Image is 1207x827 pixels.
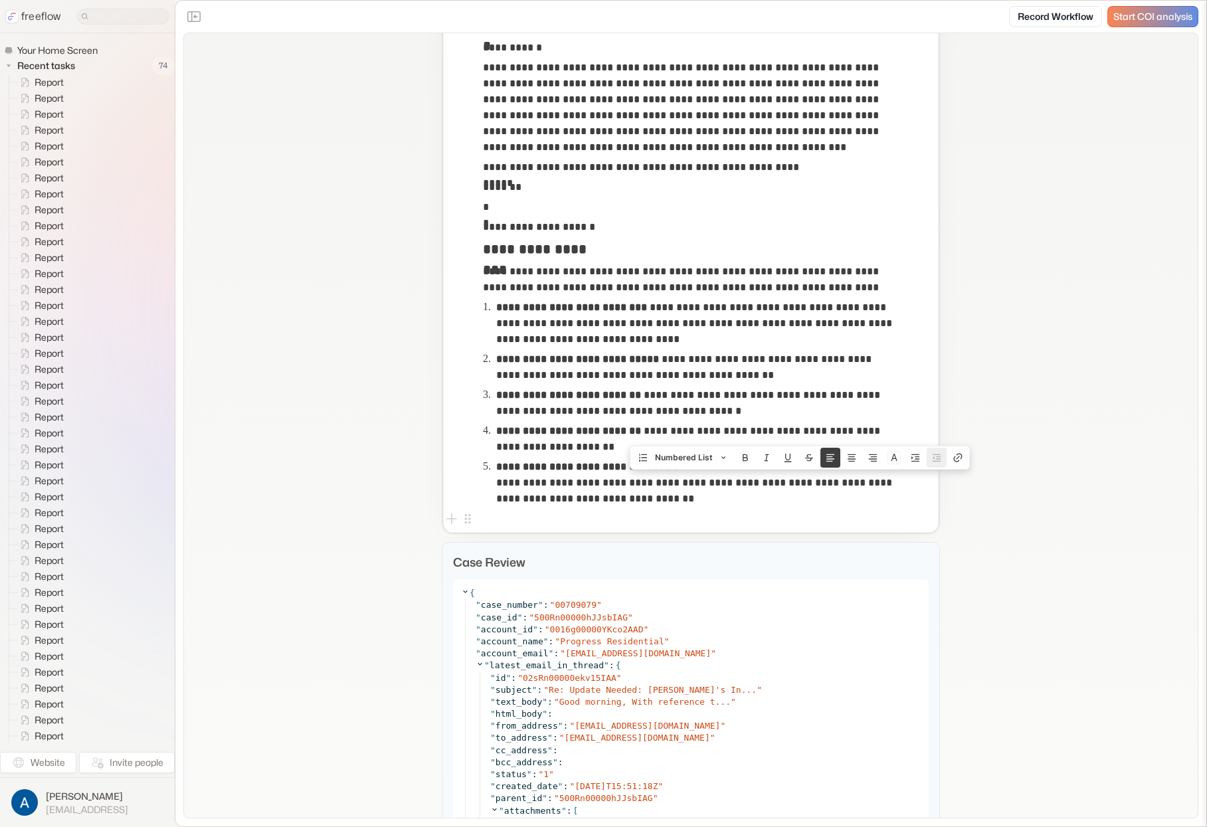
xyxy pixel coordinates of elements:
[32,426,68,440] span: Report
[32,124,68,137] span: Report
[476,624,481,634] span: "
[32,713,68,727] span: Report
[9,664,69,680] a: Report
[11,789,38,816] img: profile
[569,721,575,731] span: "
[490,781,496,791] span: "
[563,781,569,791] span: :
[558,721,563,731] span: "
[32,299,68,312] span: Report
[32,650,68,663] span: Report
[563,721,569,731] span: :
[32,490,68,504] span: Report
[9,600,69,616] a: Report
[609,660,614,672] span: :
[32,442,68,456] span: Report
[9,616,69,632] a: Report
[32,395,68,408] span: Report
[565,648,711,658] span: [EMAIL_ADDRESS][DOMAIN_NAME]
[32,92,68,105] span: Report
[575,781,658,791] span: [DATE]T15:51:18Z
[720,721,725,731] span: "
[496,781,558,791] span: created_date
[496,733,547,743] span: to_address
[643,624,648,634] span: "
[543,600,549,610] span: :
[476,612,481,622] span: "
[9,409,69,425] a: Report
[9,696,69,712] a: Report
[842,448,862,468] button: Align text center
[9,569,69,585] a: Report
[32,666,68,679] span: Report
[9,90,69,106] a: Report
[543,685,549,695] span: "
[553,648,559,658] span: :
[183,6,205,27] button: Close the sidebar
[32,187,68,201] span: Report
[711,648,716,658] span: "
[46,790,128,803] span: [PERSON_NAME]
[9,728,69,744] a: Report
[32,331,68,344] span: Report
[560,648,565,658] span: "
[559,697,731,707] span: Good morning, With reference t...
[9,218,69,234] a: Report
[731,697,736,707] span: "
[481,600,538,610] span: case_number
[553,733,558,743] span: :
[32,347,68,360] span: Report
[9,250,69,266] a: Report
[1107,6,1198,27] a: Start COI analysis
[5,9,61,25] a: freeflow
[9,648,69,664] a: Report
[532,685,537,695] span: "
[533,624,538,634] span: "
[32,203,68,217] span: Report
[496,685,532,695] span: subject
[555,636,560,646] span: "
[542,709,547,719] span: "
[481,648,549,658] span: account_email
[32,618,68,631] span: Report
[32,682,68,695] span: Report
[481,636,543,646] span: account_name
[523,673,616,683] span: 02sRn00000ekv15IAA
[4,44,103,57] a: Your Home Screen
[567,805,572,817] span: :
[9,298,69,314] a: Report
[32,235,68,248] span: Report
[575,721,720,731] span: [EMAIL_ADDRESS][DOMAIN_NAME]
[9,314,69,329] a: Report
[496,769,527,779] span: status
[554,793,559,803] span: "
[905,448,925,468] button: Nest block
[655,448,713,468] span: Numbered List
[757,448,777,468] button: Italic
[537,685,542,695] span: :
[628,612,633,622] span: "
[616,660,621,672] span: {
[553,757,558,767] span: "
[558,781,563,791] span: "
[460,511,476,527] button: Open block menu
[481,624,533,634] span: account_id
[9,186,69,202] a: Report
[32,155,68,169] span: Report
[529,612,534,622] span: "
[547,697,553,707] span: :
[32,697,68,711] span: Report
[9,345,69,361] a: Report
[527,769,532,779] span: "
[152,57,175,74] span: 74
[46,804,128,816] span: [EMAIL_ADDRESS]
[632,448,734,468] button: Numbered List
[490,793,496,803] span: "
[453,553,929,571] p: Case Review
[542,793,547,803] span: "
[534,612,628,622] span: 500Rn00000hJJsbIAG
[496,709,542,719] span: html_body
[32,458,68,472] span: Report
[490,685,496,695] span: "
[538,769,543,779] span: "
